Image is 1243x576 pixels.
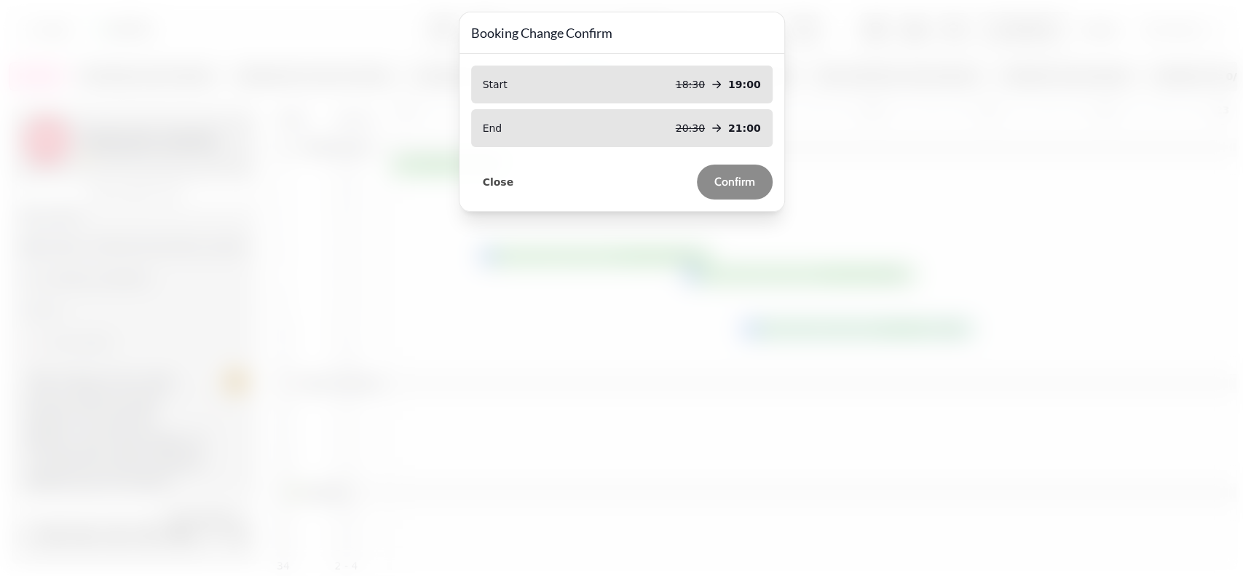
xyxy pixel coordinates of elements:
[697,165,773,200] button: Confirm
[728,121,761,135] p: 21:00
[471,173,526,192] button: Close
[471,24,773,42] h3: Booking Change Confirm
[676,77,705,92] p: 18:30
[483,77,508,92] p: Start
[728,77,761,92] p: 19:00
[483,177,514,187] span: Close
[714,176,755,188] span: Confirm
[676,121,705,135] p: 20:30
[483,121,502,135] p: End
